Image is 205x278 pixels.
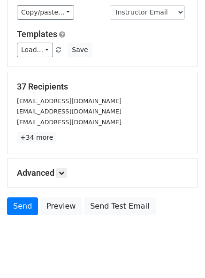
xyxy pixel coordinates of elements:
iframe: Chat Widget [158,233,205,278]
h5: Advanced [17,168,188,178]
a: +34 more [17,132,56,143]
a: Send Test Email [84,197,155,215]
a: Templates [17,29,57,39]
h5: 37 Recipients [17,82,188,92]
small: [EMAIL_ADDRESS][DOMAIN_NAME] [17,108,121,115]
small: [EMAIL_ADDRESS][DOMAIN_NAME] [17,119,121,126]
a: Copy/paste... [17,5,74,20]
small: [EMAIL_ADDRESS][DOMAIN_NAME] [17,98,121,105]
a: Load... [17,43,53,57]
a: Send [7,197,38,215]
a: Preview [40,197,82,215]
button: Save [68,43,92,57]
